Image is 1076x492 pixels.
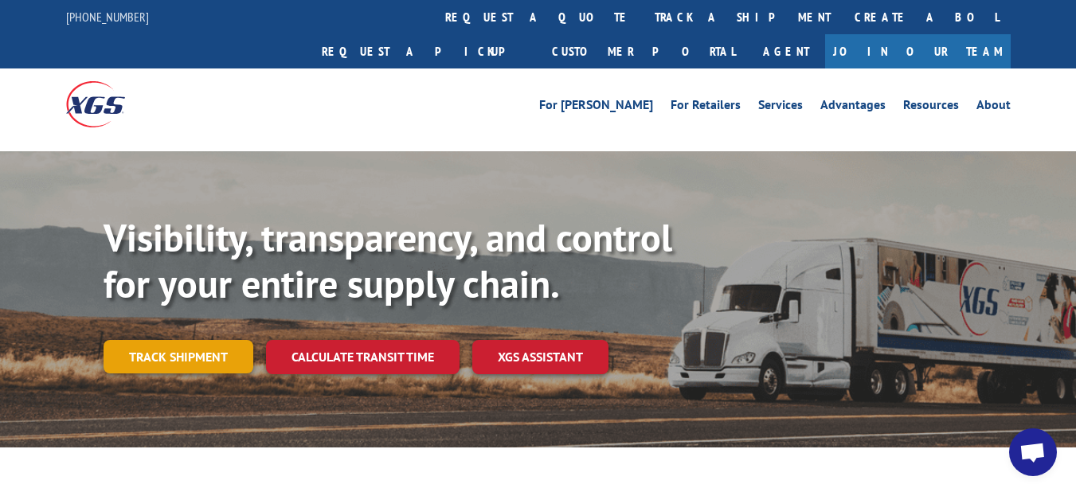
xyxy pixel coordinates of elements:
a: Request a pickup [310,34,540,68]
a: XGS ASSISTANT [472,340,608,374]
a: For Retailers [671,99,741,116]
b: Visibility, transparency, and control for your entire supply chain. [104,213,672,308]
a: [PHONE_NUMBER] [66,9,149,25]
a: Track shipment [104,340,253,373]
a: Calculate transit time [266,340,460,374]
a: Advantages [820,99,886,116]
a: Services [758,99,803,116]
a: Agent [747,34,825,68]
a: Open chat [1009,428,1057,476]
a: Join Our Team [825,34,1011,68]
a: About [976,99,1011,116]
a: For [PERSON_NAME] [539,99,653,116]
a: Customer Portal [540,34,747,68]
a: Resources [903,99,959,116]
